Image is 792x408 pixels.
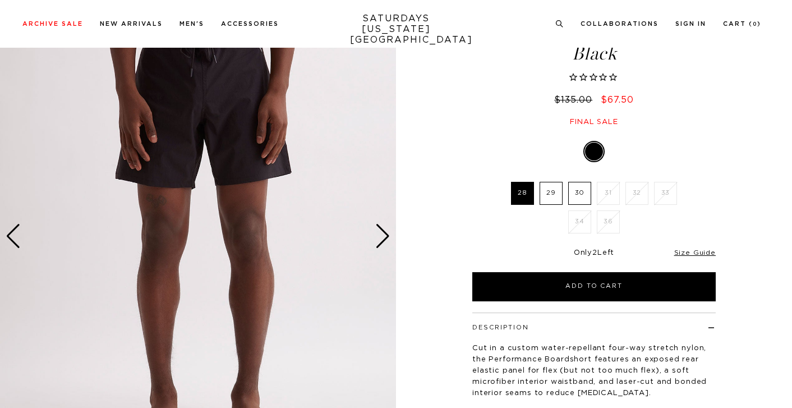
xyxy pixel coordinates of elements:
[723,21,761,27] a: Cart (0)
[375,224,390,249] div: Next slide
[350,13,443,45] a: SATURDAYS[US_STATE][GEOGRAPHIC_DATA]
[6,224,21,249] div: Previous slide
[568,182,591,205] label: 30
[585,143,603,161] label: Black
[472,249,716,258] div: Only Left
[511,182,534,205] label: 28
[471,117,717,127] div: Final sale
[753,22,757,27] small: 0
[471,44,717,63] span: Black
[221,21,279,27] a: Accessories
[472,343,716,399] p: Cut in a custom water-repellant four-way stretch nylon, the Performance Boardshort features an ex...
[674,249,716,256] a: Size Guide
[471,23,717,63] h1: Performance Boardshort
[581,21,659,27] a: Collaborations
[472,324,529,331] button: Description
[179,21,204,27] a: Men's
[601,95,634,104] span: $67.50
[100,21,163,27] a: New Arrivals
[22,21,83,27] a: Archive Sale
[471,72,717,84] span: Rated 0.0 out of 5 stars 0 reviews
[540,182,563,205] label: 29
[675,21,706,27] a: Sign In
[554,95,597,104] del: $135.00
[472,272,716,301] button: Add to Cart
[592,249,597,256] span: 2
